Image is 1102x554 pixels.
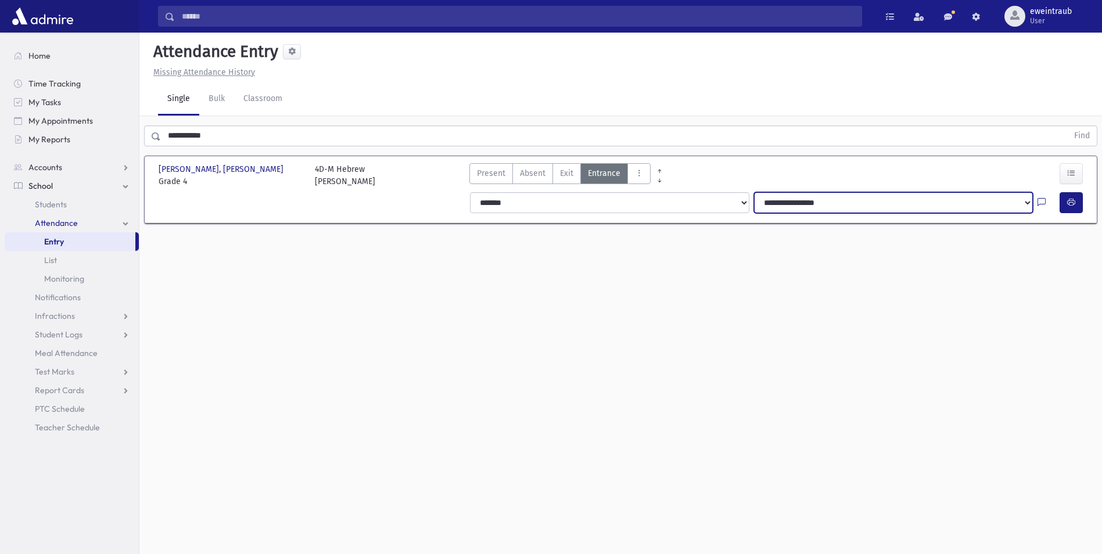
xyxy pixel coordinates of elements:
[35,404,85,414] span: PTC Schedule
[5,344,139,362] a: Meal Attendance
[560,167,573,179] span: Exit
[5,400,139,418] a: PTC Schedule
[5,381,139,400] a: Report Cards
[5,46,139,65] a: Home
[5,418,139,437] a: Teacher Schedule
[1030,7,1072,16] span: eweintraub
[44,236,64,247] span: Entry
[5,307,139,325] a: Infractions
[35,199,67,210] span: Students
[149,42,278,62] h5: Attendance Entry
[588,167,620,179] span: Entrance
[9,5,76,28] img: AdmirePro
[159,163,286,175] span: [PERSON_NAME], [PERSON_NAME]
[199,83,234,116] a: Bulk
[175,6,862,27] input: Search
[5,269,139,288] a: Monitoring
[5,195,139,214] a: Students
[5,325,139,344] a: Student Logs
[35,422,100,433] span: Teacher Schedule
[35,292,81,303] span: Notifications
[5,214,139,232] a: Attendance
[153,67,255,77] u: Missing Attendance History
[35,366,74,377] span: Test Marks
[5,288,139,307] a: Notifications
[315,163,375,188] div: 4D-M Hebrew [PERSON_NAME]
[234,83,292,116] a: Classroom
[44,274,84,284] span: Monitoring
[469,163,651,188] div: AttTypes
[35,329,82,340] span: Student Logs
[28,181,53,191] span: School
[35,218,78,228] span: Attendance
[5,177,139,195] a: School
[28,116,93,126] span: My Appointments
[5,251,139,269] a: List
[158,83,199,116] a: Single
[1030,16,1072,26] span: User
[5,158,139,177] a: Accounts
[28,162,62,172] span: Accounts
[5,130,139,149] a: My Reports
[35,385,84,395] span: Report Cards
[5,74,139,93] a: Time Tracking
[477,167,505,179] span: Present
[149,67,255,77] a: Missing Attendance History
[28,78,81,89] span: Time Tracking
[5,111,139,130] a: My Appointments
[520,167,545,179] span: Absent
[5,93,139,111] a: My Tasks
[35,348,98,358] span: Meal Attendance
[28,51,51,61] span: Home
[1067,126,1097,146] button: Find
[5,362,139,381] a: Test Marks
[44,255,57,265] span: List
[28,97,61,107] span: My Tasks
[28,134,70,145] span: My Reports
[5,232,135,251] a: Entry
[35,311,75,321] span: Infractions
[159,175,303,188] span: Grade 4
